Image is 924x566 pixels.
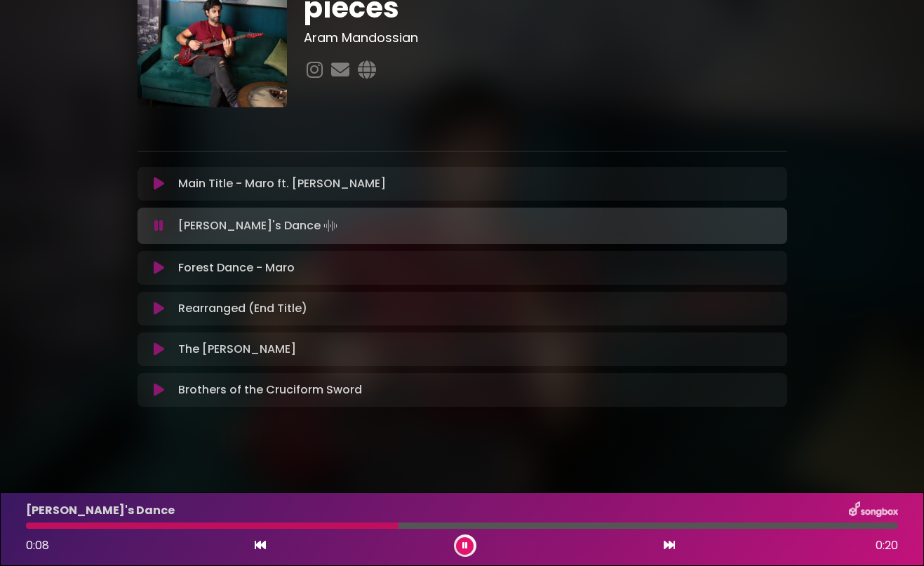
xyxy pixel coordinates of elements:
[178,300,307,317] p: Rearranged (End Title)
[178,382,362,398] p: Brothers of the Cruciform Sword
[321,216,340,236] img: waveform4.gif
[178,341,296,358] p: The [PERSON_NAME]
[304,30,787,46] h3: Aram Mandossian
[178,216,340,236] p: [PERSON_NAME]'s Dance
[178,260,295,276] p: Forest Dance - Maro
[178,175,386,192] p: Main Title - Maro ft. [PERSON_NAME]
